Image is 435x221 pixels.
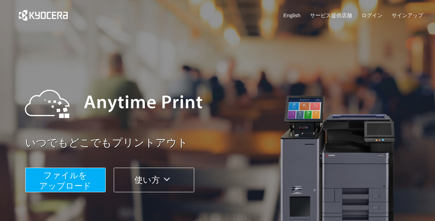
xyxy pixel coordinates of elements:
span: ファイルを ​​アップロード [39,170,91,190]
a: サインアップ [392,12,423,19]
a: サービス提供店舗 [310,12,352,19]
a: ログイン [362,12,383,19]
a: English [283,12,301,19]
button: 使い方 [114,168,194,192]
button: ファイルを​​アップロード [25,168,106,192]
a: いつでもどこでもプリントアウト [25,135,428,150]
